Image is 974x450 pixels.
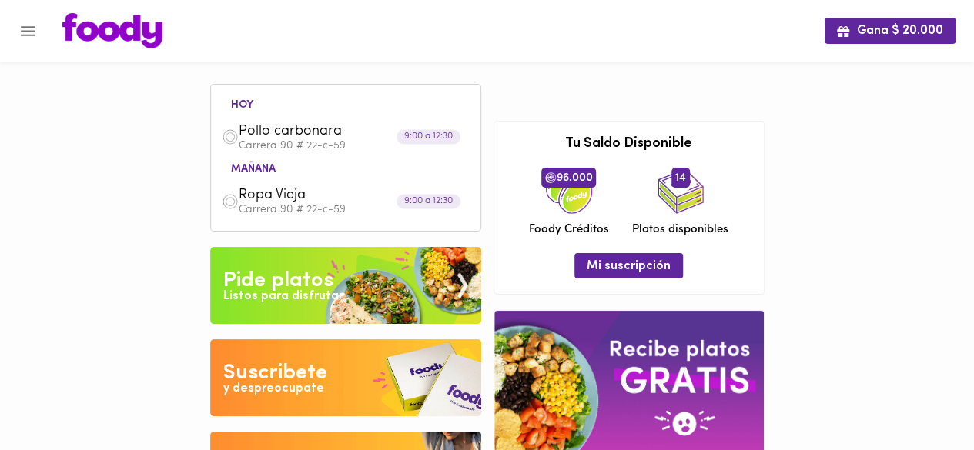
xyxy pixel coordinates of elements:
div: y despreocupate [223,380,324,398]
img: Disfruta bajar de peso [210,339,481,416]
span: Platos disponibles [632,222,728,238]
span: Ropa Vieja [239,187,416,205]
img: dish.png [222,193,239,210]
span: Pollo carbonara [239,123,416,141]
div: 9:00 a 12:30 [397,194,460,208]
img: logo.png [62,13,162,48]
div: 9:00 a 12:30 [397,130,460,145]
div: Listos para disfrutar [223,288,343,305]
img: foody-creditos.png [545,172,556,183]
span: 96.000 [541,168,596,188]
span: Foody Créditos [529,222,609,238]
span: Mi suscripción [587,259,671,274]
button: Menu [9,12,47,50]
h3: Tu Saldo Disponible [506,137,752,152]
img: icon_dishes.png [658,168,704,214]
p: Carrera 90 # 22-c-59 [239,205,470,215]
div: Pide platos [223,265,333,296]
span: Gana $ 20.000 [837,24,943,38]
iframe: Messagebird Livechat Widget [885,361,959,435]
div: Suscribete [223,358,327,388]
img: dish.png [222,128,239,145]
button: Gana $ 20.000 [825,18,956,43]
p: Carrera 90 # 22-c-59 [239,141,470,152]
img: Pide un Platos [210,247,481,324]
li: mañana [219,160,288,175]
button: Mi suscripción [574,253,683,278]
li: hoy [219,96,266,111]
span: 14 [671,168,690,188]
img: credits-package.png [546,168,592,214]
